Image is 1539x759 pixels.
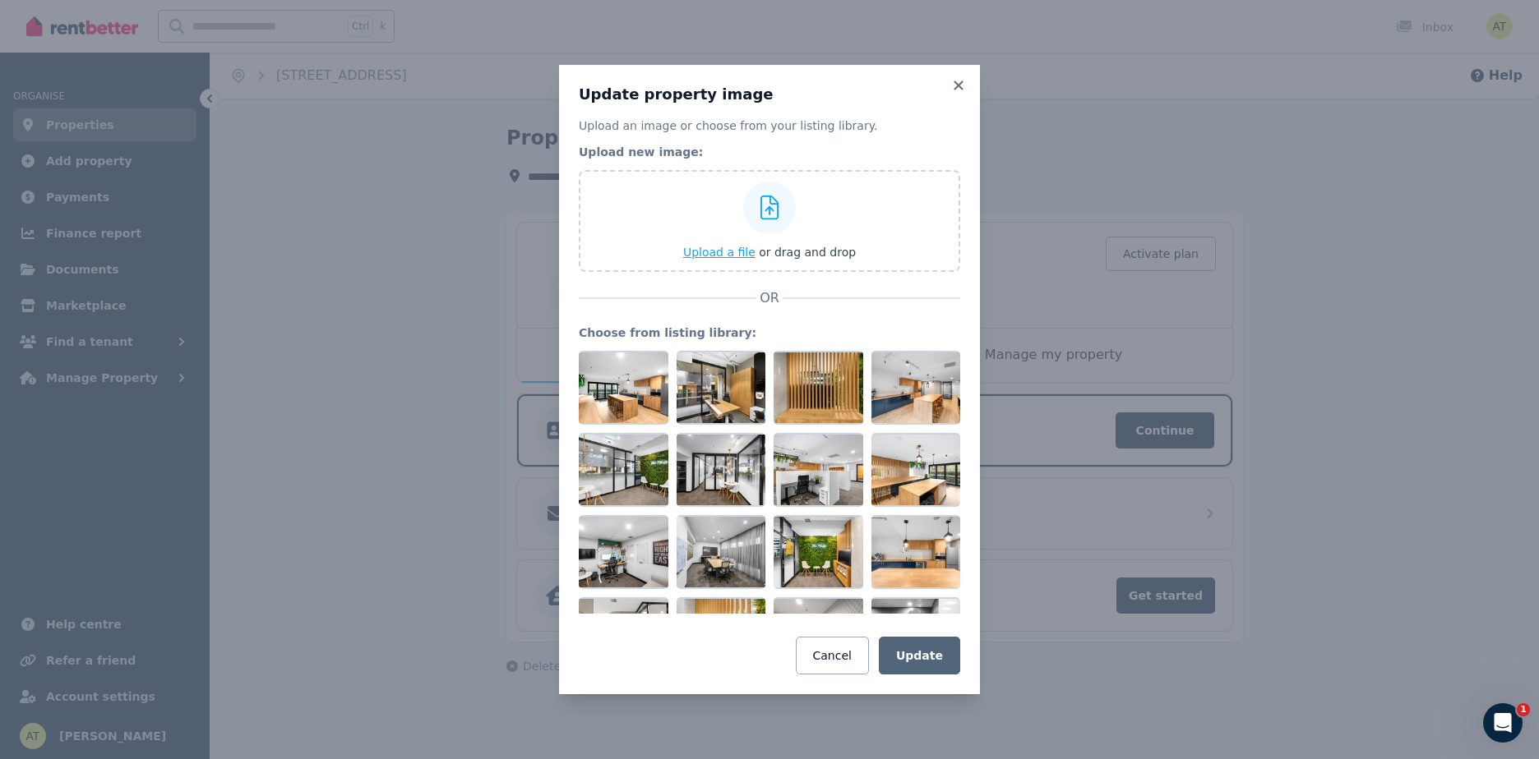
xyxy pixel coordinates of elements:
[796,637,869,674] button: Cancel
[579,144,960,160] legend: Upload new image:
[1483,703,1523,743] iframe: Intercom live chat
[683,244,856,260] button: Upload a file or drag and drop
[683,246,756,259] span: Upload a file
[756,288,783,308] span: OR
[1517,703,1530,716] span: 1
[579,117,960,134] p: Upload an image or choose from your listing library.
[759,246,856,259] span: or drag and drop
[579,324,960,341] legend: Choose from listing library:
[879,637,960,674] button: Update
[579,85,960,104] h3: Update property image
